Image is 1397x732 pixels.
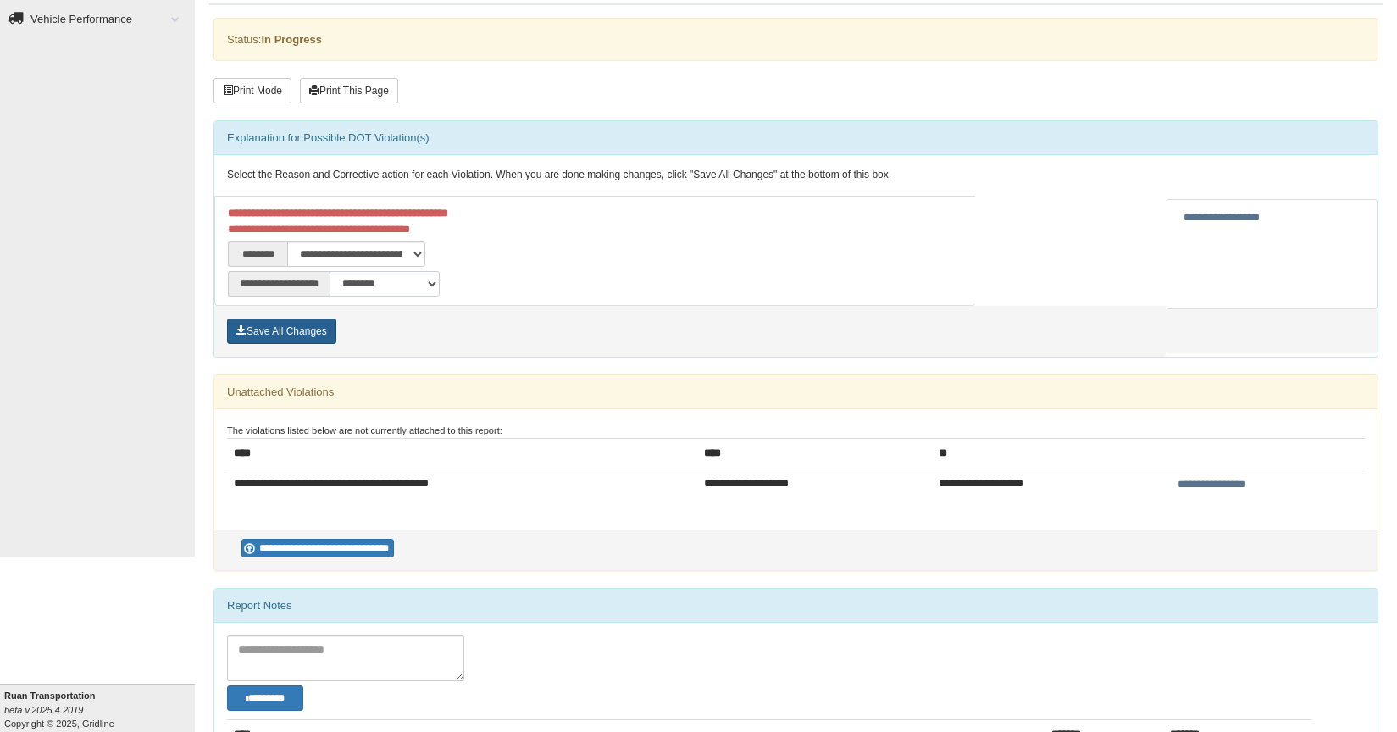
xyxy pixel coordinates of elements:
[300,78,398,103] button: Print This Page
[213,78,291,103] button: Print Mode
[227,685,303,711] button: Change Filter Options
[213,18,1378,61] div: Status:
[261,33,322,46] strong: In Progress
[4,689,195,730] div: Copyright © 2025, Gridline
[227,425,502,435] small: The violations listed below are not currently attached to this report:
[214,375,1378,409] div: Unattached Violations
[214,121,1378,155] div: Explanation for Possible DOT Violation(s)
[4,690,96,701] b: Ruan Transportation
[227,319,336,344] button: Save
[4,705,83,715] i: beta v.2025.4.2019
[214,589,1378,623] div: Report Notes
[214,155,1378,196] div: Select the Reason and Corrective action for each Violation. When you are done making changes, cli...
